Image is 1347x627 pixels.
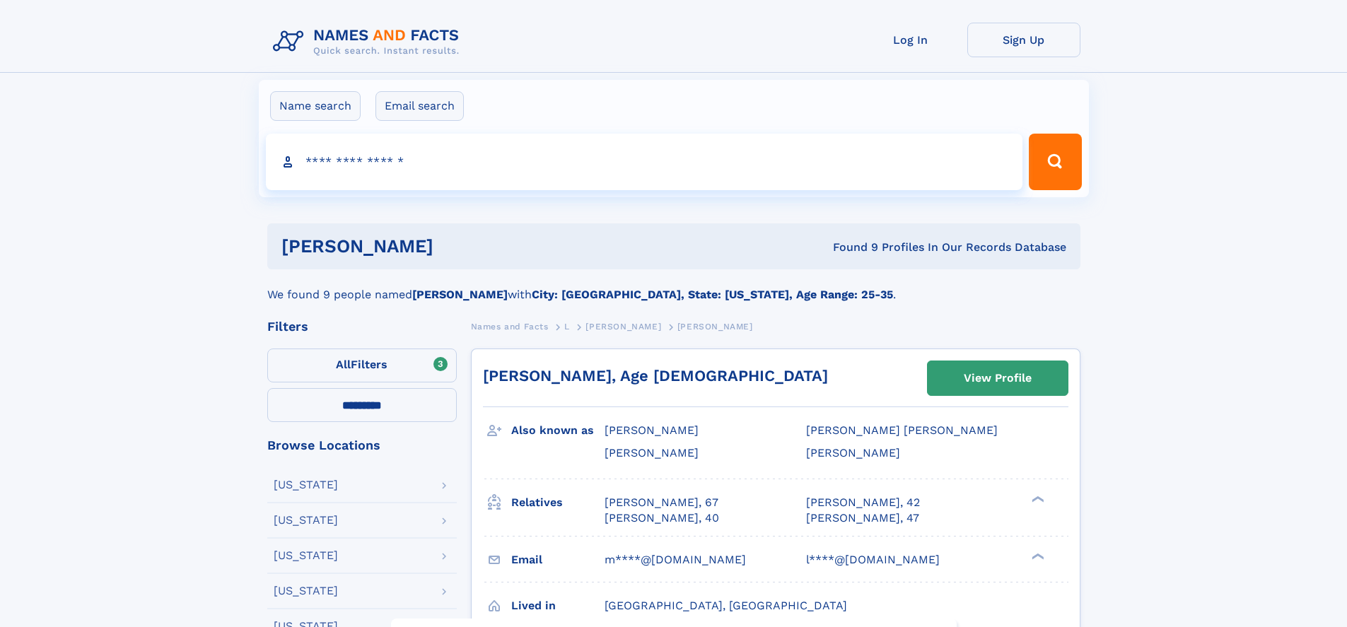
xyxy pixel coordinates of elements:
[511,491,605,515] h3: Relatives
[806,446,900,459] span: [PERSON_NAME]
[854,23,967,57] a: Log In
[266,134,1023,190] input: search input
[511,594,605,618] h3: Lived in
[270,91,361,121] label: Name search
[511,418,605,443] h3: Also known as
[964,362,1032,394] div: View Profile
[267,23,471,61] img: Logo Names and Facts
[336,358,351,371] span: All
[274,550,338,561] div: [US_STATE]
[267,269,1080,303] div: We found 9 people named with .
[1028,494,1045,503] div: ❯
[585,317,661,335] a: [PERSON_NAME]
[605,446,699,459] span: [PERSON_NAME]
[605,510,719,526] a: [PERSON_NAME], 40
[412,288,508,301] b: [PERSON_NAME]
[806,423,998,437] span: [PERSON_NAME] [PERSON_NAME]
[471,317,549,335] a: Names and Facts
[274,515,338,526] div: [US_STATE]
[585,322,661,332] span: [PERSON_NAME]
[605,495,718,510] a: [PERSON_NAME], 67
[605,599,847,612] span: [GEOGRAPHIC_DATA], [GEOGRAPHIC_DATA]
[605,423,699,437] span: [PERSON_NAME]
[1028,551,1045,561] div: ❯
[511,548,605,572] h3: Email
[928,361,1068,395] a: View Profile
[267,439,457,452] div: Browse Locations
[806,495,920,510] a: [PERSON_NAME], 42
[281,238,634,255] h1: [PERSON_NAME]
[564,322,570,332] span: L
[267,320,457,333] div: Filters
[267,348,457,382] label: Filters
[274,585,338,597] div: [US_STATE]
[483,367,828,385] a: [PERSON_NAME], Age [DEMOGRAPHIC_DATA]
[677,322,753,332] span: [PERSON_NAME]
[633,240,1066,255] div: Found 9 Profiles In Our Records Database
[532,288,893,301] b: City: [GEOGRAPHIC_DATA], State: [US_STATE], Age Range: 25-35
[375,91,464,121] label: Email search
[564,317,570,335] a: L
[967,23,1080,57] a: Sign Up
[806,510,919,526] a: [PERSON_NAME], 47
[1029,134,1081,190] button: Search Button
[274,479,338,491] div: [US_STATE]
